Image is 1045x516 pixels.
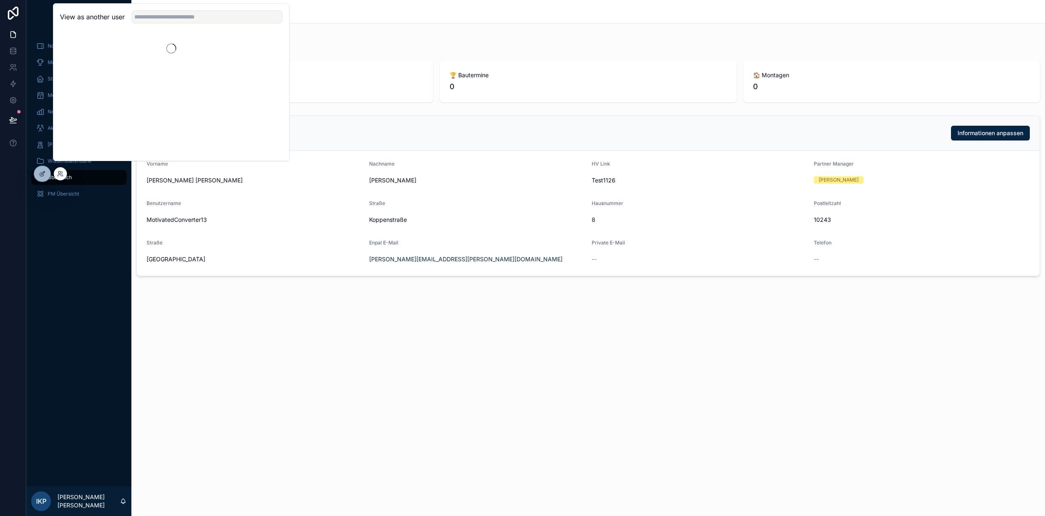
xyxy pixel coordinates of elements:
[36,496,46,506] span: IKP
[147,240,163,246] span: Straße
[450,81,727,92] span: 0
[48,108,79,115] span: Neue Kunden
[592,176,808,184] span: Test1126
[48,59,106,66] span: Monatliche Performance
[369,255,563,263] a: [PERSON_NAME][EMAIL_ADDRESS][PERSON_NAME][DOMAIN_NAME]
[31,121,126,136] a: Aktive Kunden
[31,71,126,86] a: Startseite
[48,92,81,99] span: Mein Kalender
[814,161,854,167] span: Partner Manager
[814,255,819,263] span: --
[31,104,126,119] a: Neue Kunden
[819,176,859,184] div: [PERSON_NAME]
[753,71,1030,79] span: 🏠 Montagen
[31,55,126,70] a: Monatliche Performance
[450,71,727,79] span: 🏆 Bautermine
[147,216,363,224] span: MotivatedConverter13
[814,240,831,246] span: Telefon
[958,129,1023,137] span: Informationen anpassen
[592,200,623,206] span: Hausnummer
[31,187,126,201] a: PM Übersicht
[369,240,398,246] span: Enpal E-Mail
[592,240,625,246] span: Private E-Mail
[147,176,363,184] span: [PERSON_NAME] [PERSON_NAME]
[26,33,131,212] div: scrollable content
[60,12,125,22] h2: View as another user
[48,125,81,131] span: Aktive Kunden
[369,161,395,167] span: Nachname
[31,39,126,53] a: Noloco Tickets
[369,200,385,206] span: Straße
[369,176,585,184] span: [PERSON_NAME]
[48,158,92,164] span: Wissensdatenbank
[31,88,126,103] a: Mein Kalender
[592,161,610,167] span: HV Link
[57,493,120,509] p: [PERSON_NAME] [PERSON_NAME]
[31,170,126,185] a: Über mich
[951,126,1030,141] button: Informationen anpassen
[814,200,841,206] span: Postleitzahl
[48,141,87,148] span: [PERSON_NAME]
[147,161,168,167] span: Vorname
[48,76,70,82] span: Startseite
[753,81,1030,92] span: 0
[48,43,83,49] span: Noloco Tickets
[31,137,126,152] a: [PERSON_NAME]
[592,255,597,263] span: --
[147,200,181,206] span: Benutzername
[814,216,1030,224] span: 10243
[592,216,808,224] span: 8
[147,255,363,263] span: [GEOGRAPHIC_DATA]
[31,154,126,168] a: Wissensdatenbank
[48,191,79,197] span: PM Übersicht
[369,216,585,224] span: Koppenstraße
